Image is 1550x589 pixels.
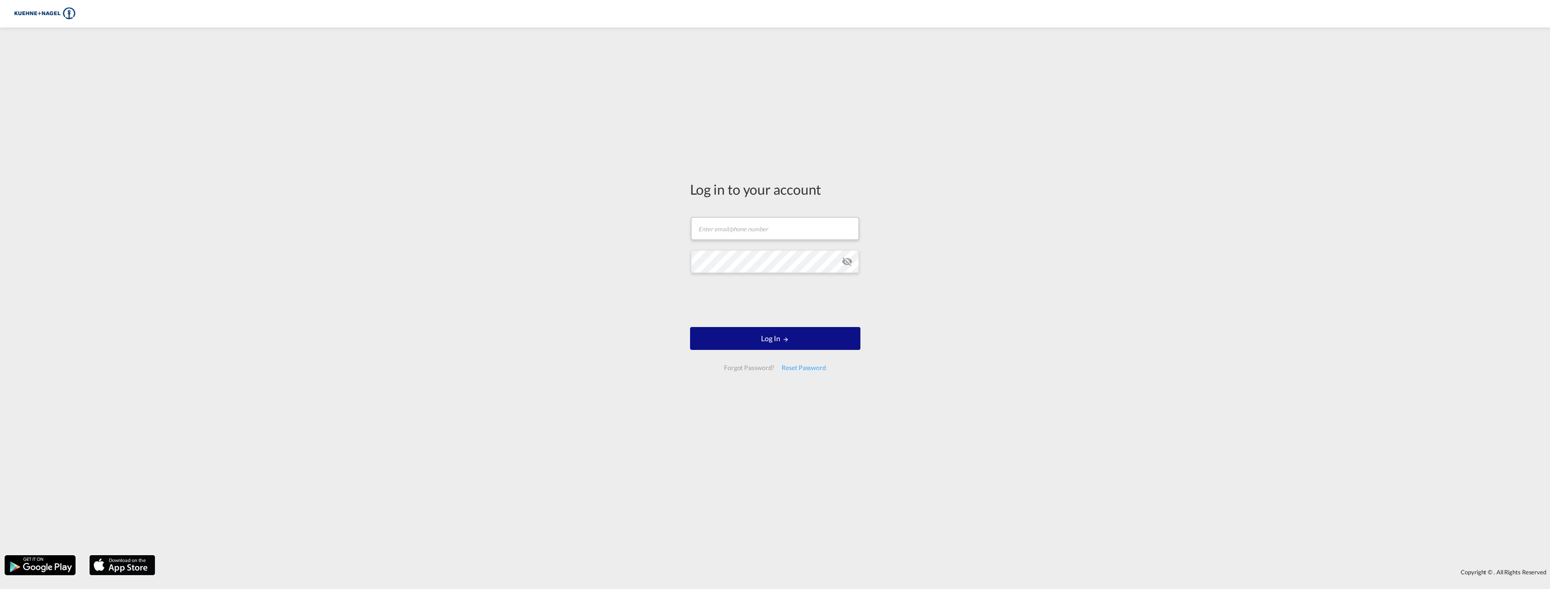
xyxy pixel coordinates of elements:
img: 36441310f41511efafde313da40ec4a4.png [14,4,76,24]
div: Copyright © . All Rights Reserved [160,564,1550,580]
iframe: reCAPTCHA [706,282,845,318]
img: apple.png [88,554,156,576]
img: google.png [4,554,76,576]
button: LOGIN [690,327,860,350]
md-icon: icon-eye-off [842,256,853,267]
div: Forgot Password? [720,360,778,376]
div: Log in to your account [690,180,860,199]
div: Reset Password [778,360,830,376]
input: Enter email/phone number [691,217,859,240]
